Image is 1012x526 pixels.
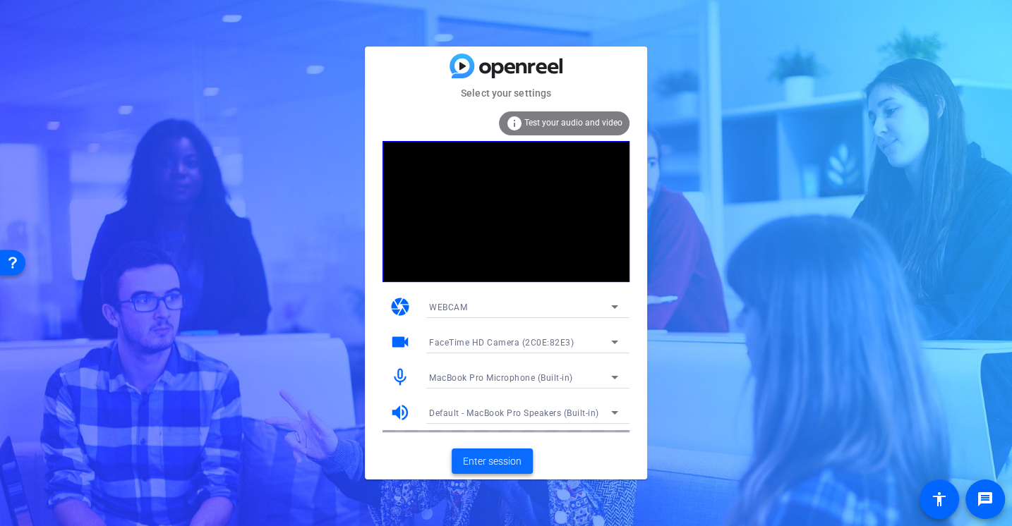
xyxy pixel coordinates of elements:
[390,402,411,423] mat-icon: volume_up
[450,54,562,78] img: blue-gradient.svg
[506,115,523,132] mat-icon: info
[977,491,994,508] mat-icon: message
[452,448,533,474] button: Enter session
[429,302,467,312] span: WEBCAM
[429,373,573,383] span: MacBook Pro Microphone (Built-in)
[365,85,647,101] mat-card-subtitle: Select your settings
[524,118,622,128] span: Test your audio and video
[390,331,411,353] mat-icon: videocam
[429,338,574,348] span: FaceTime HD Camera (2C0E:82E3)
[429,408,599,418] span: Default - MacBook Pro Speakers (Built-in)
[463,454,522,469] span: Enter session
[931,491,948,508] mat-icon: accessibility
[390,367,411,388] mat-icon: mic_none
[390,296,411,317] mat-icon: camera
